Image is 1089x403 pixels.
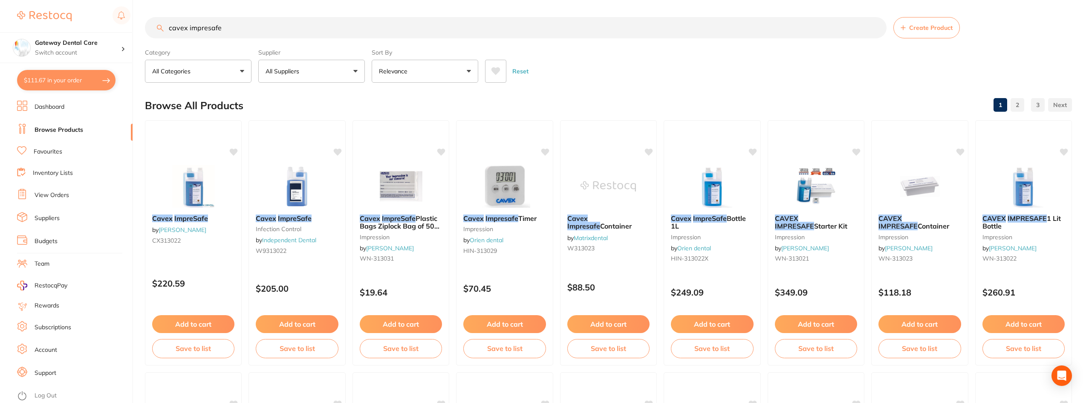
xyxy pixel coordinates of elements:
p: All Suppliers [266,67,303,75]
button: Save to list [152,339,234,358]
b: Cavex Impresafe Container [567,215,650,230]
img: Cavex ImpreSafe Plastic Bags Ziplock Bag of 50 270x210x20mm [373,165,429,208]
b: Cavex Impresafe Timer [463,215,546,222]
button: Add to cart [671,315,753,333]
button: Save to list [256,339,338,358]
span: by [256,236,316,244]
p: $220.59 [152,278,234,288]
label: Supplier [258,49,365,56]
a: Subscriptions [35,323,71,332]
small: impression [360,234,442,241]
em: Impresafe [485,214,518,223]
p: $260.91 [982,287,1065,297]
span: Container [600,222,632,230]
a: Log Out [35,391,57,400]
span: Starter Kit [814,222,847,230]
button: $111.67 in your order [17,70,116,90]
small: impression [671,234,753,241]
button: Save to list [463,339,546,358]
b: CAVEX IMPRESAFE Container [878,215,961,230]
small: impression [775,234,857,241]
a: View Orders [35,191,69,200]
p: $88.50 [567,282,650,292]
span: WN-313022 [982,255,1017,262]
button: Log Out [17,389,130,403]
img: Restocq Logo [17,11,72,21]
span: HIN-313029 [463,247,497,255]
button: Add to cart [775,315,857,333]
button: Add to cart [256,315,338,333]
p: Switch account [35,49,121,57]
a: Dashboard [35,103,64,111]
a: Restocq Logo [17,6,72,26]
p: $249.09 [671,287,753,297]
p: $349.09 [775,287,857,297]
em: Cavex [671,214,691,223]
b: CAVEX IMPRESAFE 1 Lit Bottle [982,215,1065,230]
em: ImpreSafe [174,214,208,223]
span: W9313022 [256,247,286,255]
span: Bottle 1L [671,214,746,230]
img: CAVEX IMPRESAFE Starter Kit [788,165,843,208]
button: Save to list [775,339,857,358]
em: CAVEX [878,214,902,223]
a: Matrixdental [574,234,608,242]
a: Budgets [35,237,58,246]
em: Cavex [152,214,173,223]
span: CX313022 [152,237,181,244]
em: Cavex [567,214,588,223]
img: Cavex Impresafe Timer [477,165,532,208]
em: Impresafe [567,222,600,230]
b: Cavex ImpreSafe Plastic Bags Ziplock Bag of 50 270x210x20mm [360,215,442,230]
span: by [982,244,1037,252]
em: Cavex [463,214,484,223]
img: RestocqPay [17,281,27,290]
button: Save to list [671,339,753,358]
em: IMPRESAFE [1008,214,1047,223]
button: All Categories [145,60,251,83]
span: Create Product [909,24,953,31]
button: Save to list [360,339,442,358]
p: $70.45 [463,284,546,293]
b: Cavex ImpreSafe [152,215,234,222]
button: Create Product [893,17,960,38]
button: Add to cart [360,315,442,333]
b: CAVEX IMPRESAFE Starter Kit [775,215,857,230]
button: Add to cart [463,315,546,333]
input: Search Products [145,17,887,38]
span: RestocqPay [35,281,67,290]
a: [PERSON_NAME] [989,244,1037,252]
em: CAVEX [982,214,1006,223]
a: [PERSON_NAME] [159,226,206,234]
a: Orien dental [677,244,711,252]
span: WN-313023 [878,255,913,262]
span: WN-313021 [775,255,809,262]
p: $205.00 [256,284,338,293]
a: [PERSON_NAME] [885,244,933,252]
a: [PERSON_NAME] [366,244,414,252]
button: Save to list [878,339,961,358]
h4: Gateway Dental Care [35,39,121,47]
button: Save to list [982,339,1065,358]
p: All Categories [152,67,194,75]
b: Cavex ImpreSafe Bottle 1L [671,215,753,230]
label: Sort By [372,49,478,56]
img: Cavex Impresafe Container [581,165,636,208]
img: Cavex ImpreSafe Bottle 1L [685,165,740,208]
em: IMPRESAFE [878,222,918,230]
span: W313023 [567,244,595,252]
img: Cavex ImpreSafe [166,165,221,208]
a: 1 [994,96,1007,113]
span: by [775,244,829,252]
a: [PERSON_NAME] [781,244,829,252]
a: Independent Dental [262,236,316,244]
span: by [878,244,933,252]
button: Add to cart [982,315,1065,333]
a: RestocqPay [17,281,67,290]
p: Relevance [379,67,411,75]
small: impression [982,234,1065,241]
em: ImpreSafe [278,214,312,223]
span: 1 Lit Bottle [982,214,1061,230]
span: by [671,244,711,252]
a: Team [35,260,49,268]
